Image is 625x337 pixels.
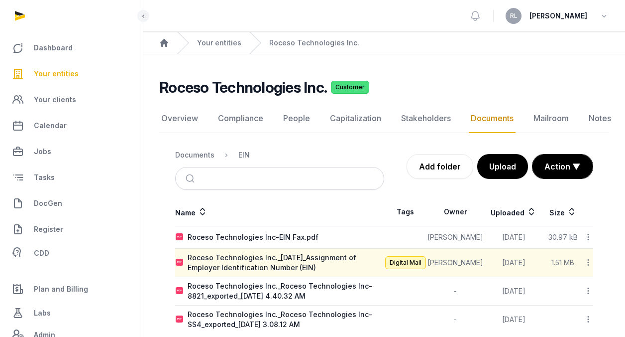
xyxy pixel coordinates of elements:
[34,94,76,106] span: Your clients
[197,38,241,48] a: Your entities
[216,104,265,133] a: Compliance
[188,281,384,301] div: Roceso Technologies Inc._Roceso Technologies Inc- 8821_exported_[DATE] 4.40.32 AM
[502,287,525,295] span: [DATE]
[8,166,135,189] a: Tasks
[34,68,79,80] span: Your entities
[529,10,587,22] span: [PERSON_NAME]
[34,223,63,235] span: Register
[143,32,625,54] nav: Breadcrumb
[8,140,135,164] a: Jobs
[176,287,184,295] img: pdf.svg
[484,198,543,226] th: Uploaded
[176,233,184,241] img: pdf.svg
[426,198,484,226] th: Owner
[399,104,453,133] a: Stakeholders
[384,198,426,226] th: Tags
[8,114,135,138] a: Calendar
[328,104,383,133] a: Capitalization
[8,191,135,215] a: DocGen
[543,226,583,249] td: 30.97 kB
[502,315,525,324] span: [DATE]
[34,247,49,259] span: CDD
[8,88,135,112] a: Your clients
[469,104,516,133] a: Documents
[8,277,135,301] a: Plan and Billing
[175,198,384,226] th: Name
[175,150,214,160] div: Documents
[502,258,525,267] span: [DATE]
[159,104,609,133] nav: Tabs
[34,283,88,295] span: Plan and Billing
[188,310,384,330] div: Roceso Technologies Inc._Roceso Technologies Inc- SS4_exported_[DATE] 3.08.12 AM
[180,168,203,189] button: Submit
[34,42,73,54] span: Dashboard
[269,38,359,48] a: Roceso Technologies Inc.
[385,256,426,269] span: Digital Mail
[543,198,583,226] th: Size
[8,62,135,86] a: Your entities
[34,171,55,183] span: Tasks
[510,13,518,19] span: RL
[426,249,484,277] td: [PERSON_NAME]
[426,306,484,334] td: -
[477,154,528,179] button: Upload
[34,120,67,132] span: Calendar
[34,146,51,158] span: Jobs
[407,154,473,179] a: Add folder
[281,104,312,133] a: People
[159,78,327,96] h2: Roceso Technologies Inc.
[8,301,135,325] a: Labs
[159,104,200,133] a: Overview
[8,243,135,263] a: CDD
[34,197,62,209] span: DocGen
[506,8,521,24] button: RL
[176,316,184,324] img: pdf.svg
[8,36,135,60] a: Dashboard
[426,226,484,249] td: [PERSON_NAME]
[176,259,184,267] img: pdf.svg
[188,253,384,273] div: Roceso Technologies Inc._[DATE]_Assignment of Employer Identification Number (EIN)
[238,150,250,160] div: EIN
[531,104,571,133] a: Mailroom
[587,104,613,133] a: Notes
[188,232,318,242] div: Roceso Technologies Inc-EIN Fax.pdf
[426,277,484,306] td: -
[331,81,369,94] span: Customer
[175,143,384,167] nav: Breadcrumb
[8,217,135,241] a: Register
[532,155,593,178] button: Action ▼
[543,249,583,277] td: 1.51 MB
[502,233,525,241] span: [DATE]
[34,307,51,319] span: Labs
